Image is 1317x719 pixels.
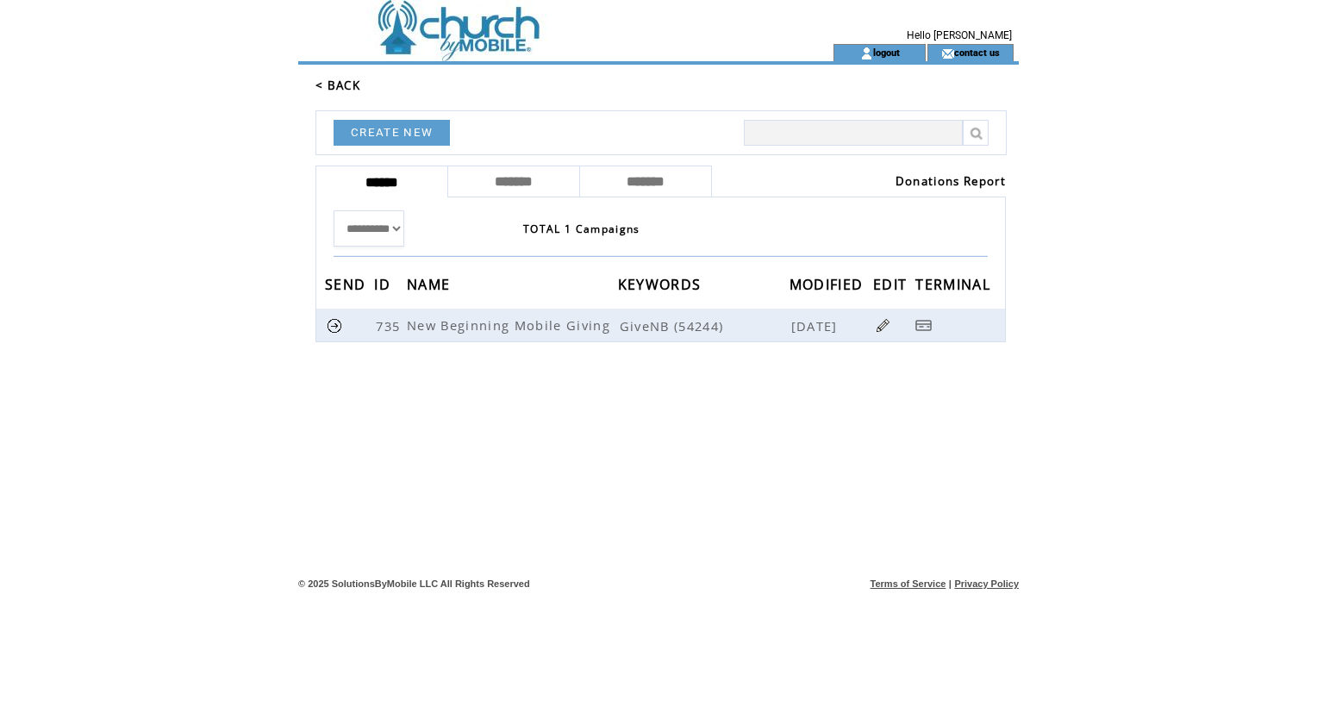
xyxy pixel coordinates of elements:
span: | [949,578,952,589]
span: TOTAL 1 Campaigns [523,222,640,236]
img: account_icon.gif [860,47,873,60]
span: [DATE] [791,317,842,334]
span: ID [374,271,395,303]
a: Terms of Service [871,578,946,589]
a: contact us [954,47,1000,58]
img: contact_us_icon.gif [941,47,954,60]
a: logout [873,47,900,58]
a: Donations Report [896,173,1006,189]
span: EDIT [873,271,911,303]
span: MODIFIED [790,271,868,303]
a: MODIFIED [790,278,868,289]
a: KEYWORDS [618,278,706,289]
span: SEND [325,271,370,303]
span: NAME [407,271,454,303]
a: Privacy Policy [954,578,1019,589]
span: GiveNB (54244) [620,317,788,334]
a: < BACK [315,78,360,93]
span: New Beginning Mobile Giving [407,316,615,334]
span: © 2025 SolutionsByMobile LLC All Rights Reserved [298,578,530,589]
a: NAME [407,278,454,289]
a: CREATE NEW [334,120,450,146]
span: Hello [PERSON_NAME] [907,29,1012,41]
span: 735 [376,317,404,334]
a: ID [374,278,395,289]
span: KEYWORDS [618,271,706,303]
span: TERMINAL [915,271,995,303]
